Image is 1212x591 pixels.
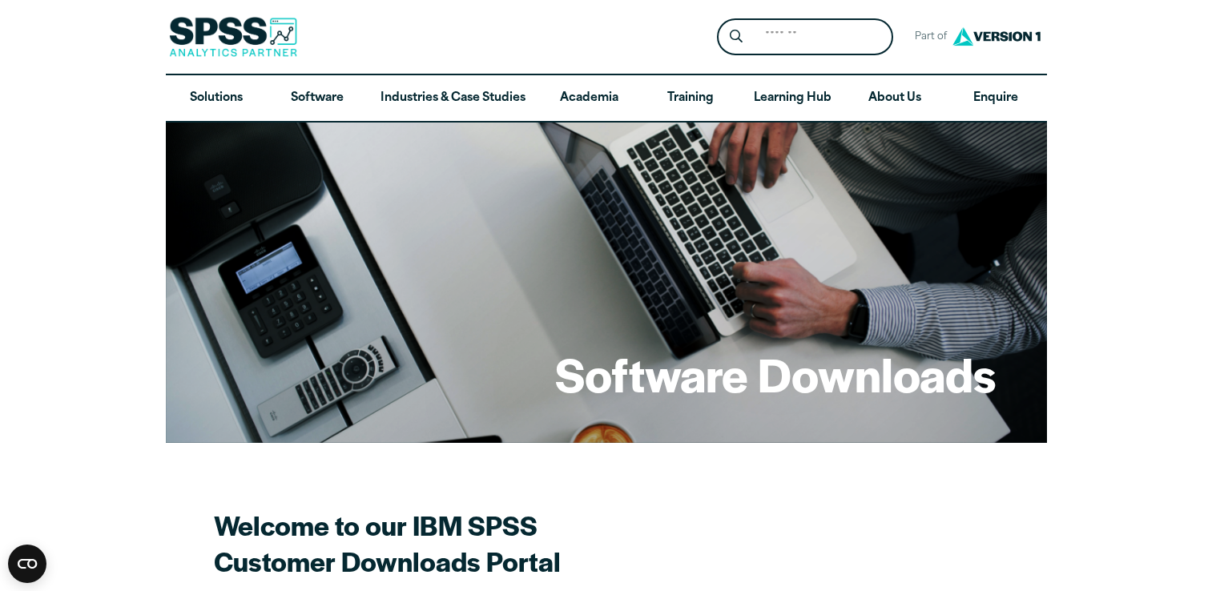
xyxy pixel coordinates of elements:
[214,507,775,579] h2: Welcome to our IBM SPSS Customer Downloads Portal
[906,26,948,49] span: Part of
[169,17,297,57] img: SPSS Analytics Partner
[721,22,751,52] button: Search magnifying glass icon
[945,75,1046,122] a: Enquire
[948,22,1045,51] img: Version1 Logo
[538,75,639,122] a: Academia
[166,75,267,122] a: Solutions
[166,75,1047,122] nav: Desktop version of site main menu
[639,75,740,122] a: Training
[368,75,538,122] a: Industries & Case Studies
[741,75,844,122] a: Learning Hub
[717,18,893,56] form: Site Header Search Form
[267,75,368,122] a: Software
[555,343,996,405] h1: Software Downloads
[8,545,46,583] button: Open CMP widget
[730,30,743,43] svg: Search magnifying glass icon
[844,75,945,122] a: About Us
